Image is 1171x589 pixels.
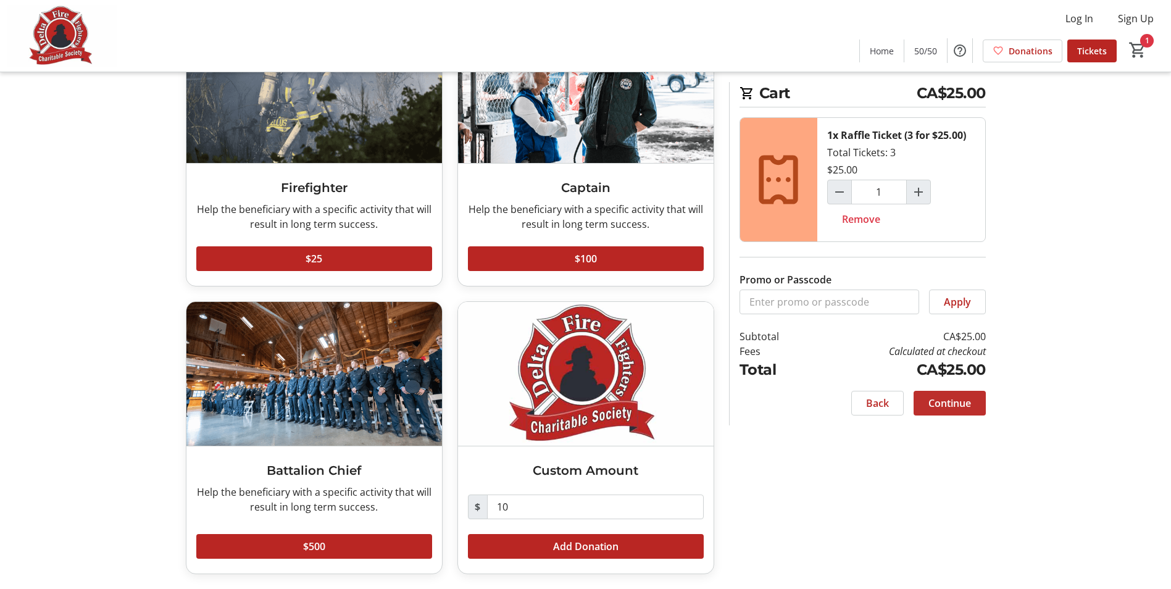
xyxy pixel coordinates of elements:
[1108,9,1164,28] button: Sign Up
[7,5,117,67] img: Delta Firefighters Charitable Society's Logo
[929,290,986,314] button: Apply
[196,461,432,480] h3: Battalion Chief
[458,19,714,163] img: Captain
[1077,44,1107,57] span: Tickets
[196,202,432,232] div: Help the beneficiary with a specific activity that will result in long term success.
[740,344,811,359] td: Fees
[196,246,432,271] button: $25
[1118,11,1154,26] span: Sign Up
[196,485,432,514] div: Help the beneficiary with a specific activity that will result in long term success.
[740,290,919,314] input: Enter promo or passcode
[740,359,811,381] td: Total
[914,391,986,416] button: Continue
[458,302,714,446] img: Custom Amount
[1065,11,1093,26] span: Log In
[1009,44,1052,57] span: Donations
[851,180,907,204] input: Raffle Ticket (3 for $25.00) Quantity
[740,329,811,344] td: Subtotal
[827,162,857,177] div: $25.00
[186,302,442,446] img: Battalion Chief
[828,180,851,204] button: Decrement by one
[306,251,322,266] span: $25
[948,38,972,63] button: Help
[1056,9,1103,28] button: Log In
[827,128,966,143] div: 1x Raffle Ticket (3 for $25.00)
[811,359,985,381] td: CA$25.00
[740,272,831,287] label: Promo or Passcode
[983,40,1062,62] a: Donations
[827,207,895,232] button: Remove
[468,461,704,480] h3: Custom Amount
[870,44,894,57] span: Home
[303,539,325,554] span: $500
[811,329,985,344] td: CA$25.00
[575,251,597,266] span: $100
[468,534,704,559] button: Add Donation
[944,294,971,309] span: Apply
[811,344,985,359] td: Calculated at checkout
[553,539,619,554] span: Add Donation
[860,40,904,62] a: Home
[842,212,880,227] span: Remove
[928,396,971,411] span: Continue
[196,534,432,559] button: $500
[917,82,986,104] span: CA$25.00
[196,178,432,197] h3: Firefighter
[1067,40,1117,62] a: Tickets
[487,495,704,519] input: Donation Amount
[907,180,930,204] button: Increment by one
[904,40,947,62] a: 50/50
[468,246,704,271] button: $100
[851,391,904,416] button: Back
[817,118,985,241] div: Total Tickets: 3
[468,495,488,519] span: $
[866,396,889,411] span: Back
[468,202,704,232] div: Help the beneficiary with a specific activity that will result in long term success.
[740,82,986,107] h2: Cart
[468,178,704,197] h3: Captain
[1127,39,1149,61] button: Cart
[186,19,442,163] img: Firefighter
[914,44,937,57] span: 50/50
